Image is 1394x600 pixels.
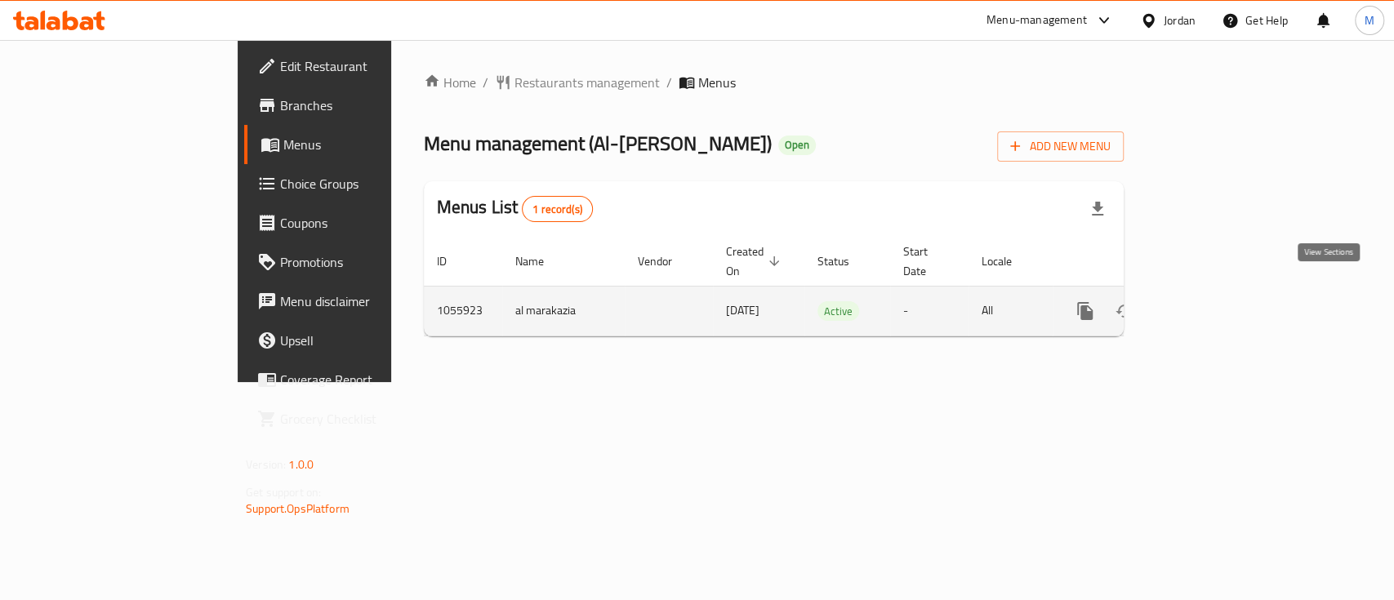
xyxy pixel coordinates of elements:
button: more [1066,291,1105,331]
button: Add New Menu [997,131,1124,162]
nav: breadcrumb [424,73,1124,92]
div: Open [778,136,816,155]
span: Promotions [280,252,457,272]
span: ID [437,251,468,271]
a: Coverage Report [244,360,470,399]
span: Coverage Report [280,370,457,389]
span: Locale [982,251,1033,271]
span: Status [817,251,871,271]
a: Edit Restaurant [244,47,470,86]
a: Grocery Checklist [244,399,470,438]
span: Branches [280,96,457,115]
button: Change Status [1105,291,1144,331]
a: Menus [244,125,470,164]
span: Version: [246,454,286,475]
a: Branches [244,86,470,125]
a: Restaurants management [495,73,660,92]
span: Upsell [280,331,457,350]
span: Grocery Checklist [280,409,457,429]
td: al marakazia [502,286,625,336]
a: Choice Groups [244,164,470,203]
span: Vendor [638,251,693,271]
th: Actions [1053,237,1236,287]
span: Menu disclaimer [280,291,457,311]
div: Menu-management [986,11,1087,30]
span: M [1365,11,1374,29]
td: - [890,286,969,336]
span: Created On [726,242,785,281]
div: Jordan [1164,11,1196,29]
span: Choice Groups [280,174,457,193]
span: Get support on: [246,482,321,503]
a: Coupons [244,203,470,242]
div: Export file [1078,189,1117,229]
span: Start Date [903,242,949,281]
span: Menus [698,73,736,92]
span: Name [515,251,565,271]
span: Add New Menu [1010,136,1111,157]
span: 1.0.0 [288,454,314,475]
a: Menu disclaimer [244,282,470,321]
a: Support.OpsPlatform [246,498,350,519]
span: Open [778,138,816,152]
td: All [969,286,1053,336]
li: / [483,73,488,92]
a: Promotions [244,242,470,282]
span: Coupons [280,213,457,233]
div: Active [817,301,859,321]
li: / [666,73,672,92]
a: Upsell [244,321,470,360]
h2: Menus List [437,195,593,222]
span: Menus [283,135,457,154]
div: Total records count [522,196,593,222]
table: enhanced table [424,237,1236,336]
span: Restaurants management [514,73,660,92]
span: Menu management ( Al-[PERSON_NAME] ) [424,125,772,162]
span: Active [817,302,859,321]
span: Edit Restaurant [280,56,457,76]
span: [DATE] [726,300,759,321]
span: 1 record(s) [523,202,592,217]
